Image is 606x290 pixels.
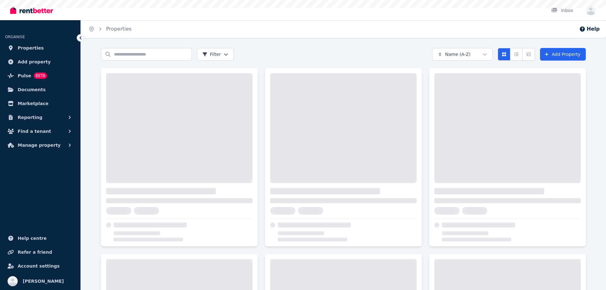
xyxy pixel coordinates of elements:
[510,48,523,61] button: Compact list view
[445,51,471,57] span: Name (A-Z)
[18,44,44,52] span: Properties
[432,48,493,61] button: Name (A-Z)
[18,262,60,270] span: Account settings
[18,100,48,107] span: Marketplace
[579,25,600,33] button: Help
[540,48,586,61] a: Add Property
[18,86,46,93] span: Documents
[5,83,75,96] a: Documents
[18,114,42,121] span: Reporting
[5,232,75,245] a: Help centre
[5,42,75,54] a: Properties
[197,48,234,61] button: Filter
[551,7,573,14] div: Inbox
[34,73,47,79] span: BETA
[202,51,221,57] span: Filter
[5,260,75,272] a: Account settings
[498,48,510,61] button: Card view
[5,35,25,39] span: ORGANISE
[5,139,75,151] button: Manage property
[18,72,31,80] span: Pulse
[5,69,75,82] a: PulseBETA
[23,277,64,285] span: [PERSON_NAME]
[18,127,51,135] span: Find a tenant
[18,141,61,149] span: Manage property
[10,5,53,15] img: RentBetter
[106,26,132,32] a: Properties
[18,58,51,66] span: Add property
[522,48,535,61] button: Expanded list view
[5,111,75,124] button: Reporting
[18,234,47,242] span: Help centre
[5,125,75,138] button: Find a tenant
[81,20,139,38] nav: Breadcrumb
[5,246,75,258] a: Refer a friend
[498,48,535,61] div: View options
[18,248,52,256] span: Refer a friend
[5,56,75,68] a: Add property
[5,97,75,110] a: Marketplace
